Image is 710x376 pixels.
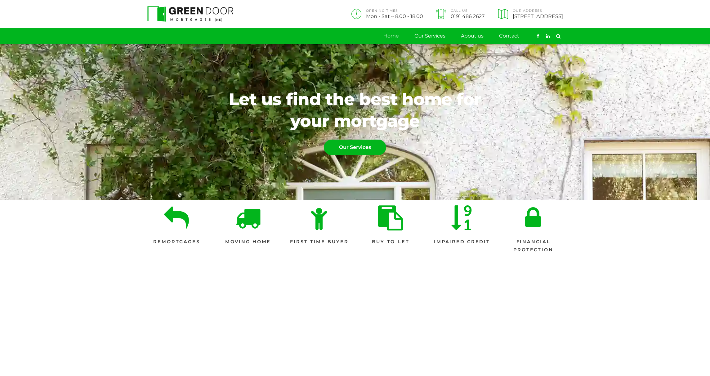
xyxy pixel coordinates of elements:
[434,9,485,19] a: Call Us0191 486 2627
[451,14,485,19] span: 0191 486 2627
[499,28,519,44] a: Contact
[504,238,563,254] span: Financial Protection
[451,9,485,13] span: Call Us
[153,238,200,246] span: Remortgages
[513,9,563,13] span: Our Address
[217,88,493,132] span: Let us find the best home for your mortgage
[383,28,399,44] a: Home
[366,14,423,19] span: Mon - Sat ~ 8.00 - 18.00
[225,238,271,246] span: Moving Home
[290,238,348,246] span: First Time Buyer
[461,28,484,44] a: About us
[366,9,423,13] span: OPENING TIMES
[414,28,445,44] a: Our Services
[496,9,563,19] a: Our Address[STREET_ADDRESS]
[434,238,490,246] span: Impaired Credit
[513,14,563,19] span: [STREET_ADDRESS]
[324,140,386,155] a: Our Services
[372,238,409,246] span: Buy-to-let
[147,6,234,22] img: Green Door Mortgages North East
